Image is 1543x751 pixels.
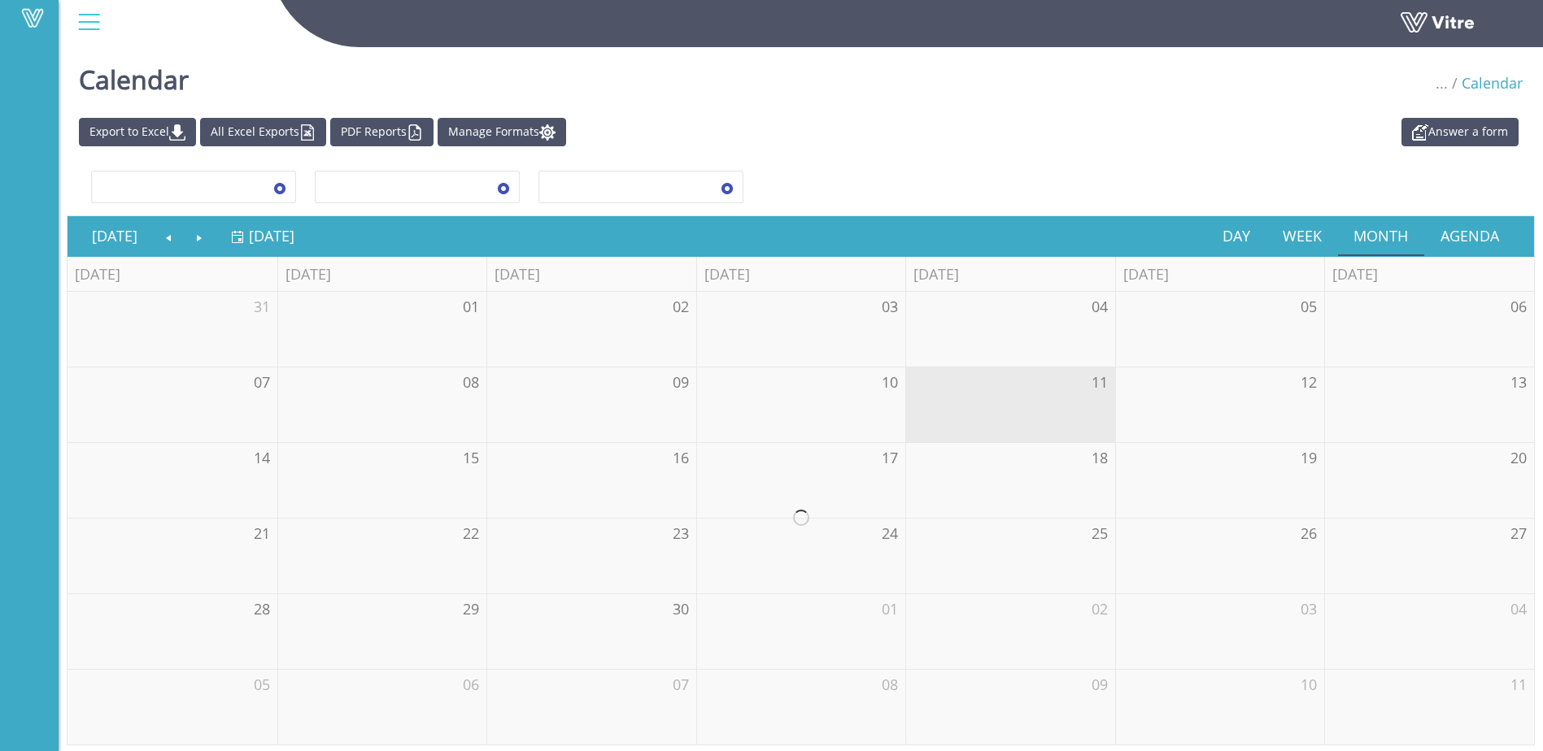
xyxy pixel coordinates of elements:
th: [DATE] [905,257,1115,292]
a: Week [1266,217,1338,254]
a: Previous [154,217,185,254]
a: Manage Formats [438,118,566,146]
a: [DATE] [76,217,154,254]
th: [DATE] [1115,257,1325,292]
a: Day [1206,217,1266,254]
span: ... [1436,73,1448,93]
img: cal_excel.png [299,124,316,141]
th: [DATE] [277,257,487,292]
th: [DATE] [486,257,696,292]
th: [DATE] [68,257,277,292]
th: [DATE] [696,257,906,292]
img: cal_download.png [169,124,185,141]
a: [DATE] [231,217,294,254]
img: cal_settings.png [539,124,556,141]
span: [DATE] [249,226,294,245]
a: Answer a form [1401,118,1519,146]
a: All Excel Exports [200,118,326,146]
h1: Calendar [79,41,189,110]
a: Month [1338,217,1425,254]
img: appointment_white2.png [1412,124,1428,141]
a: Next [184,217,215,254]
span: select [713,172,742,202]
img: cal_pdf.png [407,124,423,141]
li: Calendar [1448,73,1523,94]
th: [DATE] [1324,257,1534,292]
span: select [489,172,518,202]
a: Agenda [1424,217,1515,254]
span: select [265,172,294,202]
a: Export to Excel [79,118,196,146]
a: PDF Reports [330,118,434,146]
